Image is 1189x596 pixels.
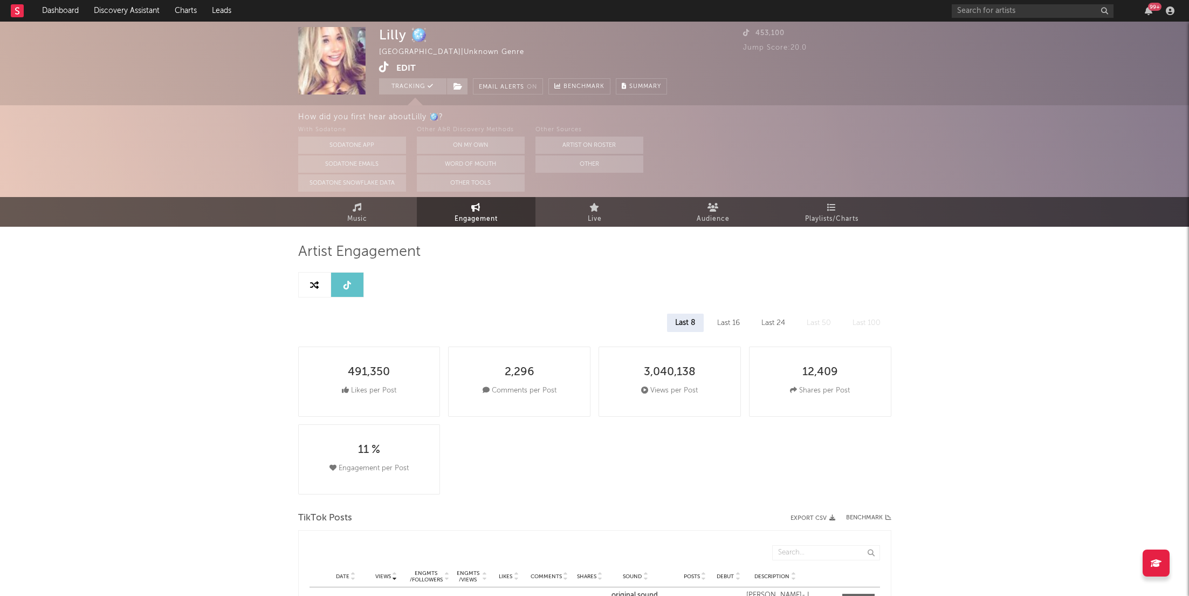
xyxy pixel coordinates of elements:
div: Other A&R Discovery Methods [417,124,525,137]
span: Summary [629,84,661,90]
span: TikTok Posts [298,512,352,525]
span: Audience [697,213,730,226]
a: Engagement [417,197,535,227]
button: Sodatone App [298,137,406,154]
button: Other [535,155,643,173]
div: Other Sources [535,124,643,137]
div: Last 50 [799,314,839,332]
button: Sodatone Emails [298,155,406,173]
span: Jump Score: 20.0 [743,44,807,51]
input: Search... [772,545,880,560]
div: Engmts / Views [455,570,481,583]
span: Likes [499,573,512,580]
span: Date [336,573,349,580]
span: Description [754,573,789,580]
div: With Sodatone [298,124,406,137]
a: Audience [654,197,773,227]
div: 3,040,138 [644,366,696,379]
div: Engmts / Followers [409,570,443,583]
div: 11 % [358,444,380,457]
button: Export CSV [791,515,835,521]
span: Engagement [455,213,498,226]
div: 2,296 [505,366,534,379]
span: Views [375,573,391,580]
span: Comments [531,573,562,580]
div: Engagement per Post [329,462,409,475]
span: Posts [684,573,700,580]
button: 99+ [1145,6,1152,15]
button: Other Tools [417,174,525,192]
div: 491,350 [348,366,390,379]
span: Benchmark [563,80,604,93]
div: [GEOGRAPHIC_DATA] | Unknown Genre [379,46,549,59]
button: Email AlertsOn [473,78,543,94]
div: Shares per Post [790,384,850,397]
div: Last 8 [667,314,704,332]
span: Artist Engagement [298,246,421,259]
button: Edit [396,62,416,75]
button: On My Own [417,137,525,154]
div: Last 24 [753,314,793,332]
div: Views per Post [641,384,698,397]
button: Artist on Roster [535,137,643,154]
div: Last 16 [709,314,748,332]
em: On [527,84,537,90]
div: Lilly 🪩 [379,27,428,43]
div: 99 + [1148,3,1161,11]
input: Search for artists [952,4,1114,18]
span: Playlists/Charts [805,213,858,226]
a: Live [535,197,654,227]
div: 12,409 [802,366,838,379]
button: Word Of Mouth [417,155,525,173]
a: Benchmark [846,512,891,525]
a: Music [298,197,417,227]
a: Playlists/Charts [773,197,891,227]
span: Music [347,213,367,226]
span: 453,100 [743,30,785,37]
span: Debut [717,573,734,580]
button: Summary [616,78,667,94]
div: Last 100 [844,314,889,332]
span: Live [588,213,602,226]
button: Tracking [379,78,446,94]
span: Shares [577,573,596,580]
span: Sound [623,573,642,580]
button: Sodatone Snowflake Data [298,174,406,192]
div: Comments per Post [483,384,556,397]
div: Likes per Post [342,384,396,397]
a: Benchmark [548,78,610,94]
